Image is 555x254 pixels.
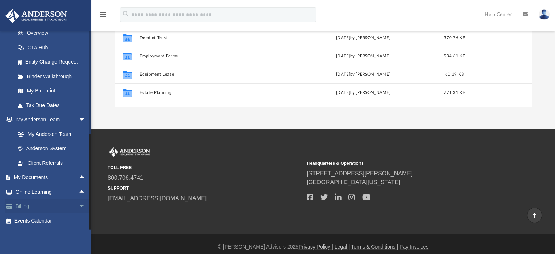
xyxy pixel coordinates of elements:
a: Terms & Conditions | [351,244,398,250]
i: vertical_align_top [530,211,539,219]
small: SUPPORT [108,185,301,192]
a: Online Learningarrow_drop_up [5,185,93,199]
img: Anderson Advisors Platinum Portal [3,9,69,23]
a: Tax Due Dates [10,98,97,113]
div: [DATE] by [PERSON_NAME] [290,90,437,96]
small: Headquarters & Operations [307,160,500,167]
a: My Anderson Team [10,127,89,141]
a: CTA Hub [10,40,97,55]
span: arrow_drop_up [78,170,93,185]
a: [GEOGRAPHIC_DATA][US_STATE] [307,179,400,185]
a: Legal | [335,244,350,250]
div: © [PERSON_NAME] Advisors 2025 [91,243,555,251]
a: My Blueprint [10,84,93,98]
div: [DATE] by [PERSON_NAME] [290,53,437,60]
span: arrow_drop_down [78,113,93,128]
small: TOLL FREE [108,164,301,171]
a: Binder Walkthrough [10,69,97,84]
span: 771.31 KB [444,91,465,95]
a: Anderson System [10,141,93,156]
a: Pay Invoices [400,244,428,250]
a: menu [99,14,107,19]
a: vertical_align_top [527,208,542,223]
button: Deed of Trust [139,35,286,40]
button: Estate Planning [139,90,286,95]
a: [STREET_ADDRESS][PERSON_NAME] [307,170,412,177]
a: My Documentsarrow_drop_up [5,170,93,185]
span: 534.61 KB [444,54,465,58]
a: Events Calendar [5,213,97,228]
a: Overview [10,26,97,41]
a: My Anderson Teamarrow_drop_down [5,113,93,127]
img: User Pic [539,9,550,20]
button: Employment Forms [139,54,286,58]
button: Equipment Lease [139,72,286,77]
div: [DATE] by [PERSON_NAME] [290,71,437,78]
i: search [122,10,130,18]
i: menu [99,10,107,19]
img: Anderson Advisors Platinum Portal [108,147,151,157]
a: [EMAIL_ADDRESS][DOMAIN_NAME] [108,195,207,201]
a: 800.706.4741 [108,175,143,181]
a: Entity Change Request [10,55,97,69]
span: 60.19 KB [445,72,463,76]
span: 370.76 KB [444,36,465,40]
a: Billingarrow_drop_down [5,199,97,214]
a: Privacy Policy | [298,244,333,250]
span: arrow_drop_down [78,199,93,214]
a: Client Referrals [10,156,93,170]
div: [DATE] by [PERSON_NAME] [290,35,437,41]
span: arrow_drop_up [78,185,93,200]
